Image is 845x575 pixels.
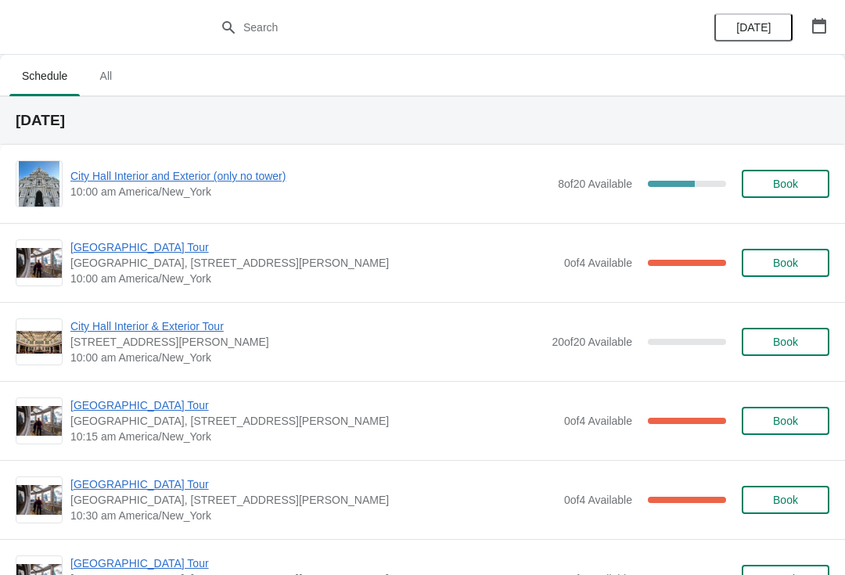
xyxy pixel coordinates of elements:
[558,178,632,190] span: 8 of 20 Available
[70,492,556,508] span: [GEOGRAPHIC_DATA], [STREET_ADDRESS][PERSON_NAME]
[70,413,556,429] span: [GEOGRAPHIC_DATA], [STREET_ADDRESS][PERSON_NAME]
[16,331,62,354] img: City Hall Interior & Exterior Tour | 1400 John F Kennedy Boulevard, Suite 121, Philadelphia, PA, ...
[70,184,550,199] span: 10:00 am America/New_York
[70,239,556,255] span: [GEOGRAPHIC_DATA] Tour
[70,318,544,334] span: City Hall Interior & Exterior Tour
[70,271,556,286] span: 10:00 am America/New_York
[742,328,829,356] button: Book
[564,257,632,269] span: 0 of 4 Available
[70,255,556,271] span: [GEOGRAPHIC_DATA], [STREET_ADDRESS][PERSON_NAME]
[773,415,798,427] span: Book
[773,336,798,348] span: Book
[70,168,550,184] span: City Hall Interior and Exterior (only no tower)
[16,113,829,128] h2: [DATE]
[70,555,556,571] span: [GEOGRAPHIC_DATA] Tour
[552,336,632,348] span: 20 of 20 Available
[16,248,62,279] img: City Hall Tower Tour | City Hall Visitor Center, 1400 John F Kennedy Boulevard Suite 121, Philade...
[736,21,771,34] span: [DATE]
[742,170,829,198] button: Book
[70,476,556,492] span: [GEOGRAPHIC_DATA] Tour
[564,494,632,506] span: 0 of 4 Available
[16,485,62,516] img: City Hall Tower Tour | City Hall Visitor Center, 1400 John F Kennedy Boulevard Suite 121, Philade...
[70,429,556,444] span: 10:15 am America/New_York
[773,257,798,269] span: Book
[742,407,829,435] button: Book
[70,397,556,413] span: [GEOGRAPHIC_DATA] Tour
[19,161,60,207] img: City Hall Interior and Exterior (only no tower) | | 10:00 am America/New_York
[742,486,829,514] button: Book
[70,350,544,365] span: 10:00 am America/New_York
[773,178,798,190] span: Book
[9,62,80,90] span: Schedule
[70,334,544,350] span: [STREET_ADDRESS][PERSON_NAME]
[86,62,125,90] span: All
[16,406,62,437] img: City Hall Tower Tour | City Hall Visitor Center, 1400 John F Kennedy Boulevard Suite 121, Philade...
[70,508,556,523] span: 10:30 am America/New_York
[714,13,793,41] button: [DATE]
[773,494,798,506] span: Book
[564,415,632,427] span: 0 of 4 Available
[243,13,634,41] input: Search
[742,249,829,277] button: Book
